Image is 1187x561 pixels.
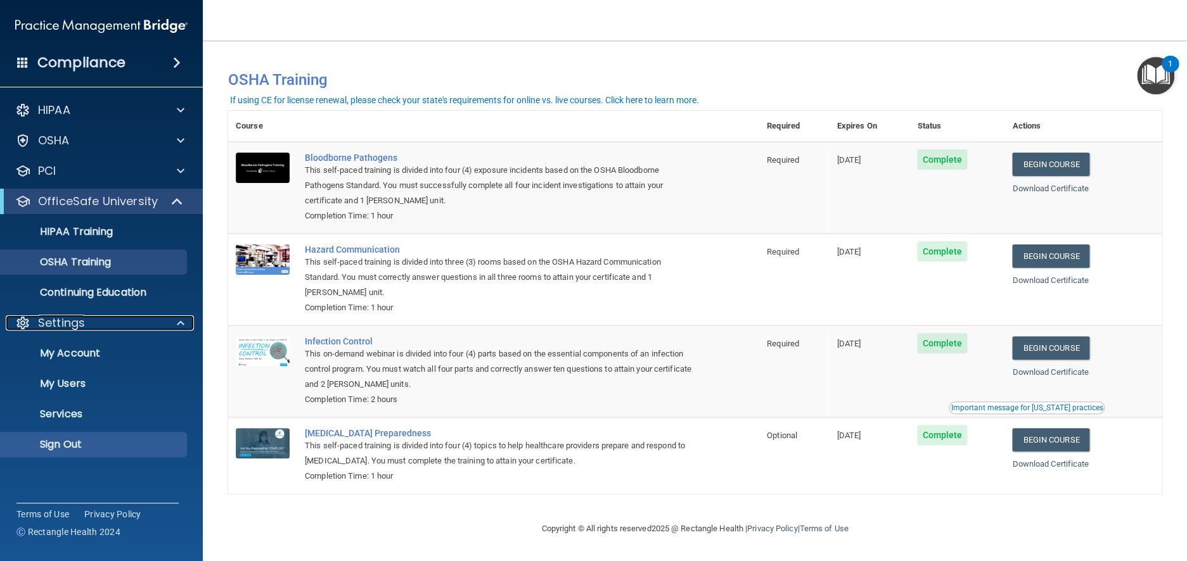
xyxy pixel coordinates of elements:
div: Completion Time: 2 hours [305,392,696,407]
span: [DATE] [837,339,861,348]
a: Privacy Policy [84,508,141,520]
img: PMB logo [15,13,188,39]
span: [DATE] [837,155,861,165]
span: Required [767,339,799,348]
p: My Users [8,377,181,390]
span: [DATE] [837,247,861,256]
a: Begin Course [1012,244,1089,268]
a: Download Certificate [1012,275,1089,285]
span: Complete [917,333,967,353]
button: If using CE for license renewal, please check your state's requirements for online vs. live cours... [228,94,701,106]
th: Required [759,111,830,142]
p: Continuing Education [8,286,181,299]
a: Bloodborne Pathogens [305,153,696,163]
div: 1 [1168,64,1172,80]
a: Hazard Communication [305,244,696,255]
p: My Account [8,347,181,360]
button: Open Resource Center, 1 new notification [1137,57,1174,94]
a: Download Certificate [1012,459,1089,469]
p: HIPAA Training [8,225,113,238]
a: Privacy Policy [747,524,797,533]
p: OSHA Training [8,256,111,268]
div: This self-paced training is divided into three (3) rooms based on the OSHA Hazard Communication S... [305,255,696,300]
a: Begin Course [1012,153,1089,176]
div: Copyright © All rights reserved 2025 @ Rectangle Health | | [464,508,927,549]
a: Begin Course [1012,428,1089,451]
p: PCI [38,163,56,179]
p: Services [8,408,181,420]
h4: Compliance [37,54,125,72]
div: This on-demand webinar is divided into four (4) parts based on the essential components of an inf... [305,346,696,392]
span: Ⓒ Rectangle Health 2024 [16,526,120,538]
span: Complete [917,149,967,170]
a: Terms of Use [799,524,848,533]
th: Course [228,111,297,142]
a: Infection Control [305,336,696,346]
th: Actions [1004,111,1162,142]
th: Status [909,111,1004,142]
p: Settings [38,315,85,331]
div: Completion Time: 1 hour [305,469,696,484]
span: Required [767,247,799,256]
a: Download Certificate [1012,367,1089,377]
div: This self-paced training is divided into four (4) exposure incidents based on the OSHA Bloodborne... [305,163,696,208]
p: OfficeSafe University [38,194,158,209]
button: Read this if you are a dental practitioner in the state of CA [949,401,1105,414]
p: HIPAA [38,103,70,118]
p: OSHA [38,133,70,148]
div: This self-paced training is divided into four (4) topics to help healthcare providers prepare and... [305,438,696,469]
span: Complete [917,241,967,262]
p: Sign Out [8,438,181,451]
div: Completion Time: 1 hour [305,300,696,315]
a: Begin Course [1012,336,1089,360]
span: Complete [917,425,967,445]
span: Required [767,155,799,165]
a: [MEDICAL_DATA] Preparedness [305,428,696,438]
a: Terms of Use [16,508,69,520]
a: Download Certificate [1012,184,1089,193]
a: HIPAA [15,103,184,118]
th: Expires On [829,111,909,142]
div: If using CE for license renewal, please check your state's requirements for online vs. live cours... [230,96,699,104]
div: Important message for [US_STATE] practices [951,404,1103,412]
a: OSHA [15,133,184,148]
span: Optional [767,431,797,440]
a: Settings [15,315,184,331]
a: PCI [15,163,184,179]
div: Completion Time: 1 hour [305,208,696,224]
a: OfficeSafe University [15,194,184,209]
span: [DATE] [837,431,861,440]
h4: OSHA Training [228,71,1162,89]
